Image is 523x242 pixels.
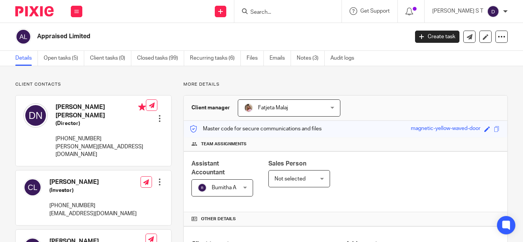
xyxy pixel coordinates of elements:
span: Fatjeta Malaj [258,105,288,110]
h3: Client manager [191,104,230,112]
h5: (Investor) [49,187,137,194]
img: svg%3E [198,183,207,192]
h4: [PERSON_NAME] [PERSON_NAME] [56,103,146,120]
h5: (Director) [56,120,146,127]
span: Sales Person [268,161,306,167]
img: MicrosoftTeams-image%20(5).png [244,103,253,112]
a: Create task [415,31,459,43]
img: svg%3E [15,29,31,45]
h2: Appraised Limited [37,32,330,41]
a: Audit logs [330,51,360,66]
span: Get Support [360,8,390,14]
div: magnetic-yellow-waved-door [411,125,481,133]
a: Closed tasks (99) [137,51,184,66]
a: Open tasks (5) [44,51,84,66]
p: [EMAIL_ADDRESS][DOMAIN_NAME] [49,210,137,218]
p: More details [183,81,508,88]
i: Primary [138,103,146,111]
p: [PERSON_NAME] S T [432,7,483,15]
p: Master code for secure communications and files [190,125,322,133]
p: Client contacts [15,81,172,88]
p: [PHONE_NUMBER] [49,202,137,210]
a: Recurring tasks (6) [190,51,241,66]
a: Client tasks (0) [90,51,131,66]
span: Not selected [275,176,306,182]
a: Details [15,51,38,66]
a: Files [247,51,264,66]
img: svg%3E [23,178,42,197]
input: Search [250,9,319,16]
img: Pixie [15,6,54,16]
p: [PHONE_NUMBER] [56,135,146,143]
span: Bumitha A [212,185,236,190]
span: Other details [201,216,236,222]
h4: [PERSON_NAME] [49,178,137,186]
img: svg%3E [23,103,48,128]
span: Assistant Accountant [191,161,225,175]
a: Emails [270,51,291,66]
p: [PERSON_NAME][EMAIL_ADDRESS][DOMAIN_NAME] [56,143,146,159]
img: svg%3E [487,5,499,18]
a: Notes (3) [297,51,325,66]
span: Team assignments [201,141,247,147]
